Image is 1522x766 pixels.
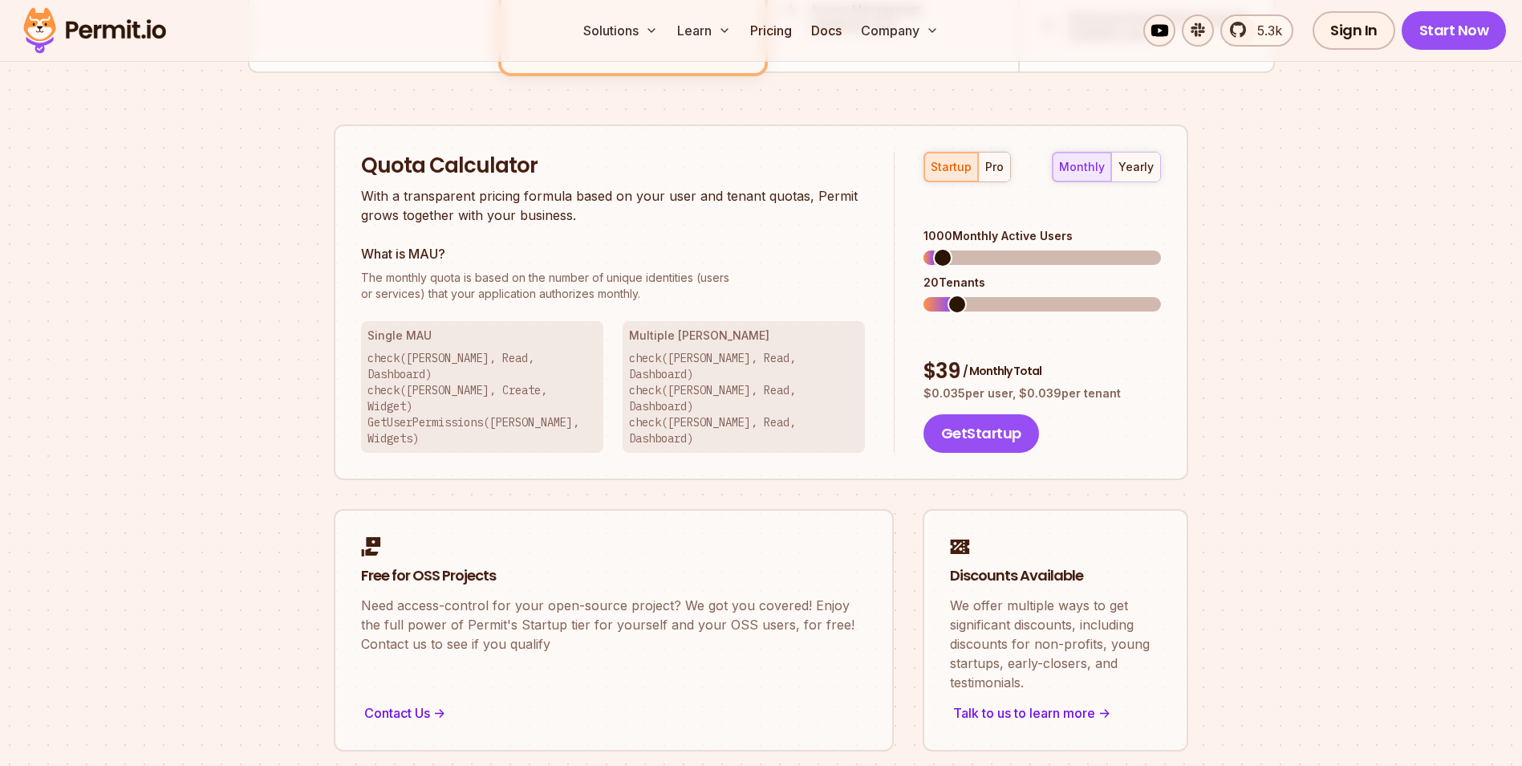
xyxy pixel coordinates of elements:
[361,186,865,225] p: With a transparent pricing formula based on your user and tenant quotas, Permit grows together wi...
[1248,21,1282,40] span: 5.3k
[744,14,798,47] a: Pricing
[367,350,597,446] p: check([PERSON_NAME], Read, Dashboard) check([PERSON_NAME], Create, Widget) GetUserPermissions([PE...
[334,509,894,752] a: Free for OSS ProjectsNeed access-control for your open-source project? We got you covered! Enjoy ...
[577,14,664,47] button: Solutions
[923,385,1161,401] p: $ 0.035 per user, $ 0.039 per tenant
[950,702,1161,724] div: Talk to us to learn more
[1098,703,1110,723] span: ->
[950,566,1161,586] h2: Discounts Available
[16,3,173,58] img: Permit logo
[923,275,1161,291] div: 20 Tenants
[361,702,867,724] div: Contact Us
[361,596,867,654] p: Need access-control for your open-source project? We got you covered! Enjoy the full power of Per...
[1220,14,1293,47] a: 5.3k
[367,328,597,344] h3: Single MAU
[1402,11,1507,50] a: Start Now
[361,566,867,586] h2: Free for OSS Projects
[629,350,858,446] p: check([PERSON_NAME], Read, Dashboard) check([PERSON_NAME], Read, Dashboard) check([PERSON_NAME], ...
[923,228,1161,244] div: 1000 Monthly Active Users
[805,14,848,47] a: Docs
[361,244,865,263] h3: What is MAU?
[963,363,1041,379] span: / Monthly Total
[361,270,865,302] p: or services) that your application authorizes monthly.
[433,703,445,723] span: ->
[1118,159,1154,175] div: yearly
[854,14,945,47] button: Company
[671,14,737,47] button: Learn
[985,159,1004,175] div: pro
[923,357,1161,386] div: $ 39
[923,509,1188,752] a: Discounts AvailableWe offer multiple ways to get significant discounts, including discounts for n...
[923,414,1039,453] button: GetStartup
[361,152,865,181] h2: Quota Calculator
[361,270,865,286] span: The monthly quota is based on the number of unique identities (users
[629,328,858,344] h3: Multiple [PERSON_NAME]
[1313,11,1395,50] a: Sign In
[950,596,1161,692] p: We offer multiple ways to get significant discounts, including discounts for non-profits, young s...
